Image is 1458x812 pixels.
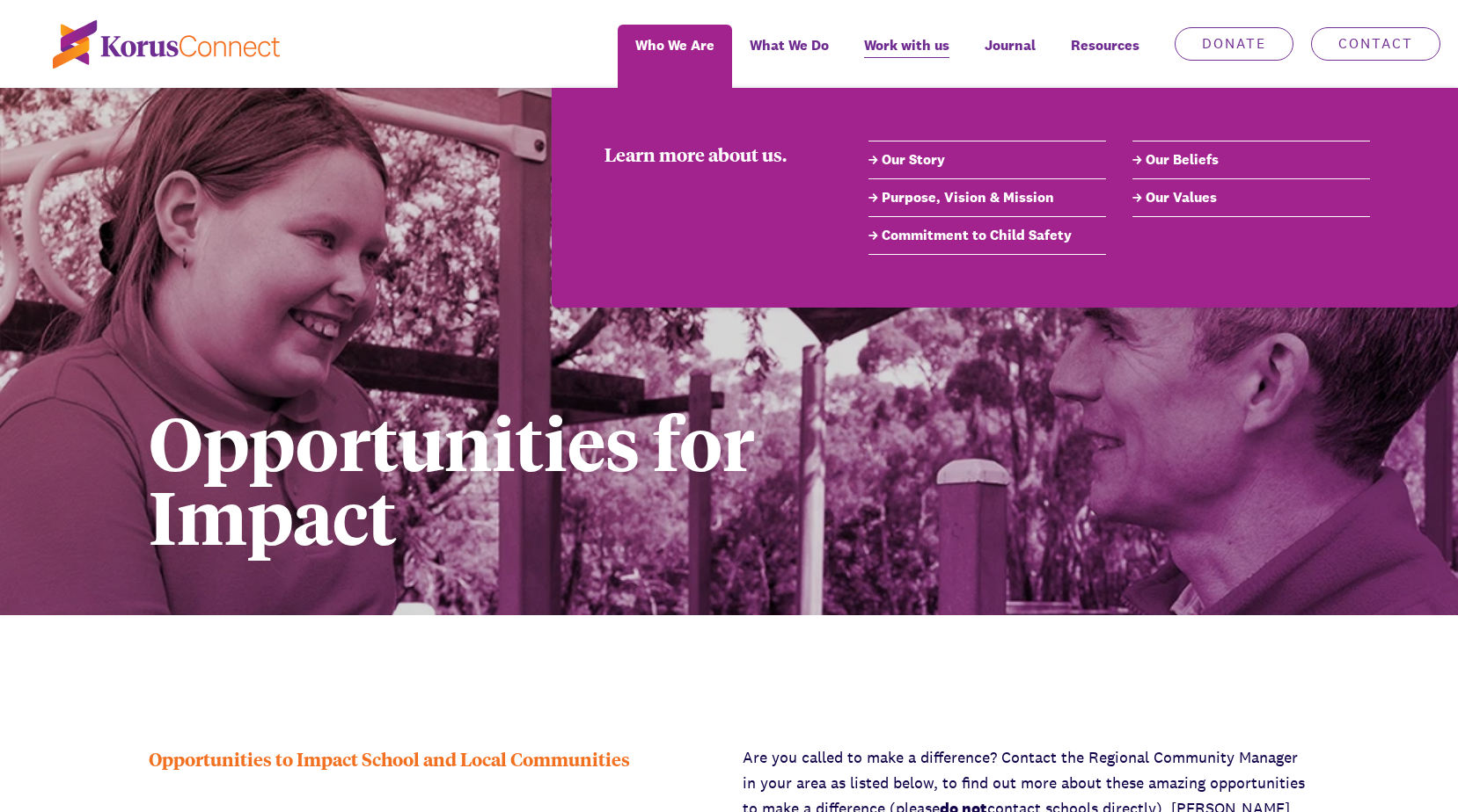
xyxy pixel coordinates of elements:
span: Work with us [864,33,949,58]
a: Donate [1175,27,1293,61]
a: What We Do [732,25,846,88]
a: Contact [1311,27,1440,61]
span: Journal [985,33,1036,58]
a: Who We Are [618,25,732,88]
a: Work with us [846,25,967,88]
a: Our Beliefs [1132,149,1370,170]
div: Resources [1053,25,1157,88]
a: Our Story [868,149,1106,170]
img: korus-connect%2Fc5177985-88d5-491d-9cd7-4a1febad1357_logo.svg [53,20,280,69]
span: Who We Are [635,33,714,58]
a: Journal [967,25,1053,88]
h1: Opportunities for Impact [149,404,1014,552]
a: Purpose, Vision & Mission [868,187,1106,208]
a: Commitment to Child Safety [868,225,1106,246]
span: What We Do [750,33,829,58]
div: Learn more about us. [604,141,816,167]
a: Our Values [1132,187,1370,208]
